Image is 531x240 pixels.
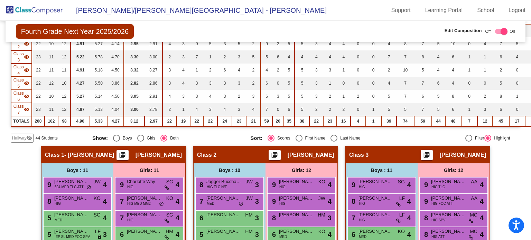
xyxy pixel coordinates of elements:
[461,90,478,103] td: 0
[11,116,32,126] td: TOTALS
[71,64,90,77] td: 4.91
[432,103,445,116] td: 5
[309,116,323,126] td: 22
[246,90,261,103] td: 3
[337,116,351,126] td: 16
[366,103,381,116] td: 1
[11,50,32,64] td: Shannon McGuire - No Class Name
[32,37,45,50] td: 22
[421,150,433,160] button: Print Students Details
[58,90,71,103] td: 12
[337,135,360,141] div: Last Name
[203,77,217,90] td: 3
[11,77,32,90] td: Alayna Ketron - No Class Name
[414,64,432,77] td: 5
[11,64,32,77] td: Shannon Edwards - No Class Name
[162,50,177,64] td: 2
[461,116,478,126] td: 7
[351,90,366,103] td: 2
[13,64,24,76] span: Class 4
[509,116,525,126] td: 17
[284,116,295,126] td: 35
[337,64,351,77] td: 1
[337,103,351,116] td: 2
[107,64,124,77] td: 4.50
[381,77,397,90] td: 4
[45,77,58,90] td: 12
[124,37,145,50] td: 2.95
[167,135,179,141] div: Both
[107,90,124,103] td: 4.50
[477,116,492,126] td: 12
[203,103,217,116] td: 3
[166,178,173,185] span: SG
[295,90,309,103] td: 5
[92,135,108,141] span: Show:
[397,37,414,50] td: 8
[11,37,32,50] td: Tammy Ozar - No Class Name
[445,103,461,116] td: 6
[366,50,381,64] td: 0
[118,152,127,161] mat-icon: picture_as_pdf
[144,135,156,141] div: Girls
[71,103,90,116] td: 4.87
[269,150,281,160] button: Print Students Details
[461,77,478,90] td: 0
[45,64,58,77] td: 11
[246,64,261,77] td: 2
[162,116,177,126] td: 22
[472,135,484,141] div: Filter
[54,178,89,185] span: [PERSON_NAME] Driver
[432,116,445,126] td: 44
[432,64,445,77] td: 4
[284,90,295,103] td: 5
[16,24,134,39] span: Fourth Grade Next Year 2025/2026
[284,50,295,64] td: 4
[203,37,217,50] td: 5
[261,90,272,103] td: 6
[177,90,190,103] td: 3
[492,50,509,64] td: 6
[445,90,461,103] td: 8
[41,163,113,177] div: Boys : 11
[386,5,416,16] a: Support
[461,64,478,77] td: 1
[250,135,262,141] span: Sort:
[197,152,216,159] span: Class 2
[45,152,64,159] span: Class 1
[232,64,246,77] td: 4
[232,90,246,103] td: 2
[11,103,32,116] td: Heather Hartke - ELL
[58,116,71,126] td: 98
[217,116,232,126] td: 24
[113,163,185,177] div: Girls: 11
[32,64,45,77] td: 22
[445,77,461,90] td: 4
[71,77,90,90] td: 4.27
[58,64,71,77] td: 11
[381,103,397,116] td: 5
[309,77,323,90] td: 3
[217,50,232,64] td: 2
[397,90,414,103] td: 7
[32,77,45,90] td: 22
[309,90,323,103] td: 3
[414,116,432,126] td: 59
[107,103,124,116] td: 4.04
[162,103,177,116] td: 2
[246,77,261,90] td: 2
[24,54,29,60] mat-icon: visibility
[217,90,232,103] td: 3
[94,178,101,185] span: JW
[323,50,336,64] td: 4
[272,90,284,103] td: 3
[477,103,492,116] td: 3
[13,77,24,89] span: Class 5
[177,50,190,64] td: 3
[422,152,431,161] mat-icon: picture_as_pdf
[414,77,432,90] td: 7
[440,152,486,159] span: [PERSON_NAME]
[346,163,418,177] div: Boys : 11
[302,135,326,141] div: First Name
[124,64,145,77] td: 3.32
